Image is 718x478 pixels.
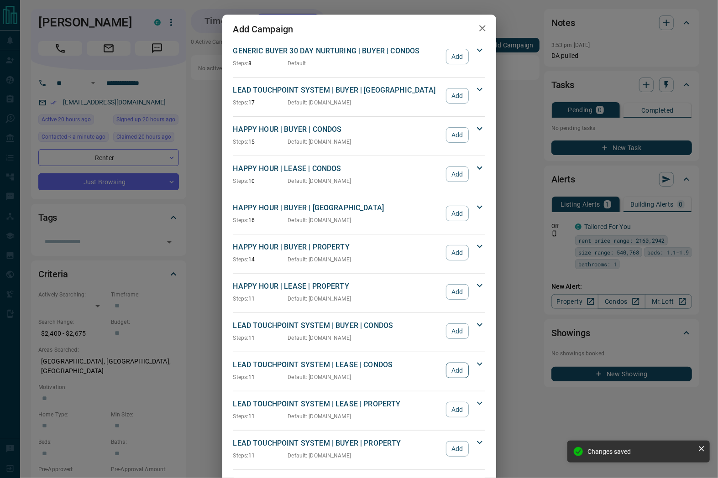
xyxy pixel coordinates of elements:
[233,296,249,302] span: Steps:
[288,59,306,68] p: Default
[233,122,485,148] div: HAPPY HOUR | BUYER | CONDOSSteps:15Default: [DOMAIN_NAME]Add
[233,46,442,57] p: GENERIC BUYER 30 DAY NURTURING | BUYER | CONDOS
[233,163,442,174] p: HAPPY HOUR | LEASE | CONDOS
[233,413,249,420] span: Steps:
[233,99,288,107] p: 17
[222,15,304,44] h2: Add Campaign
[233,279,485,305] div: HAPPY HOUR | LEASE | PROPERTYSteps:11Default: [DOMAIN_NAME]Add
[233,203,442,213] p: HAPPY HOUR | BUYER | [GEOGRAPHIC_DATA]
[233,373,288,381] p: 11
[446,49,468,64] button: Add
[233,335,249,341] span: Steps:
[446,363,468,378] button: Add
[288,138,351,146] p: Default : [DOMAIN_NAME]
[446,441,468,457] button: Add
[446,402,468,417] button: Add
[233,318,485,344] div: LEAD TOUCHPOINT SYSTEM | BUYER | CONDOSSteps:11Default: [DOMAIN_NAME]Add
[233,359,442,370] p: LEAD TOUCHPOINT SYSTEM | LEASE | CONDOS
[233,438,442,449] p: LEAD TOUCHPOINT SYSTEM | BUYER | PROPERTY
[288,412,351,421] p: Default : [DOMAIN_NAME]
[233,217,249,223] span: Steps:
[288,334,351,342] p: Default : [DOMAIN_NAME]
[288,177,351,185] p: Default : [DOMAIN_NAME]
[233,374,249,380] span: Steps:
[288,373,351,381] p: Default : [DOMAIN_NAME]
[233,281,442,292] p: HAPPY HOUR | LEASE | PROPERTY
[233,436,485,462] div: LEAD TOUCHPOINT SYSTEM | BUYER | PROPERTYSteps:11Default: [DOMAIN_NAME]Add
[233,124,442,135] p: HAPPY HOUR | BUYER | CONDOS
[446,166,468,182] button: Add
[233,399,442,410] p: LEAD TOUCHPOINT SYSTEM | LEASE | PROPERTY
[446,206,468,221] button: Add
[233,358,485,383] div: LEAD TOUCHPOINT SYSTEM | LEASE | CONDOSSteps:11Default: [DOMAIN_NAME]Add
[233,178,249,184] span: Steps:
[233,59,288,68] p: 8
[233,412,288,421] p: 11
[233,60,249,67] span: Steps:
[233,452,249,459] span: Steps:
[233,85,442,96] p: LEAD TOUCHPOINT SYSTEM | BUYER | [GEOGRAPHIC_DATA]
[233,177,288,185] p: 10
[233,161,485,187] div: HAPPY HOUR | LEASE | CONDOSSteps:10Default: [DOMAIN_NAME]Add
[233,99,249,106] span: Steps:
[288,216,351,224] p: Default : [DOMAIN_NAME]
[288,452,351,460] p: Default : [DOMAIN_NAME]
[587,448,694,455] div: Changes saved
[233,255,288,264] p: 14
[233,334,288,342] p: 11
[233,295,288,303] p: 11
[446,284,468,300] button: Add
[233,256,249,263] span: Steps:
[233,216,288,224] p: 16
[446,245,468,260] button: Add
[288,99,351,107] p: Default : [DOMAIN_NAME]
[288,255,351,264] p: Default : [DOMAIN_NAME]
[233,397,485,422] div: LEAD TOUCHPOINT SYSTEM | LEASE | PROPERTYSteps:11Default: [DOMAIN_NAME]Add
[233,138,288,146] p: 15
[446,88,468,104] button: Add
[288,295,351,303] p: Default : [DOMAIN_NAME]
[233,242,442,253] p: HAPPY HOUR | BUYER | PROPERTY
[233,320,442,331] p: LEAD TOUCHPOINT SYSTEM | BUYER | CONDOS
[233,240,485,265] div: HAPPY HOUR | BUYER | PROPERTYSteps:14Default: [DOMAIN_NAME]Add
[233,452,288,460] p: 11
[446,323,468,339] button: Add
[233,201,485,226] div: HAPPY HOUR | BUYER | [GEOGRAPHIC_DATA]Steps:16Default: [DOMAIN_NAME]Add
[446,127,468,143] button: Add
[233,83,485,109] div: LEAD TOUCHPOINT SYSTEM | BUYER | [GEOGRAPHIC_DATA]Steps:17Default: [DOMAIN_NAME]Add
[233,44,485,69] div: GENERIC BUYER 30 DAY NURTURING | BUYER | CONDOSSteps:8DefaultAdd
[233,139,249,145] span: Steps:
